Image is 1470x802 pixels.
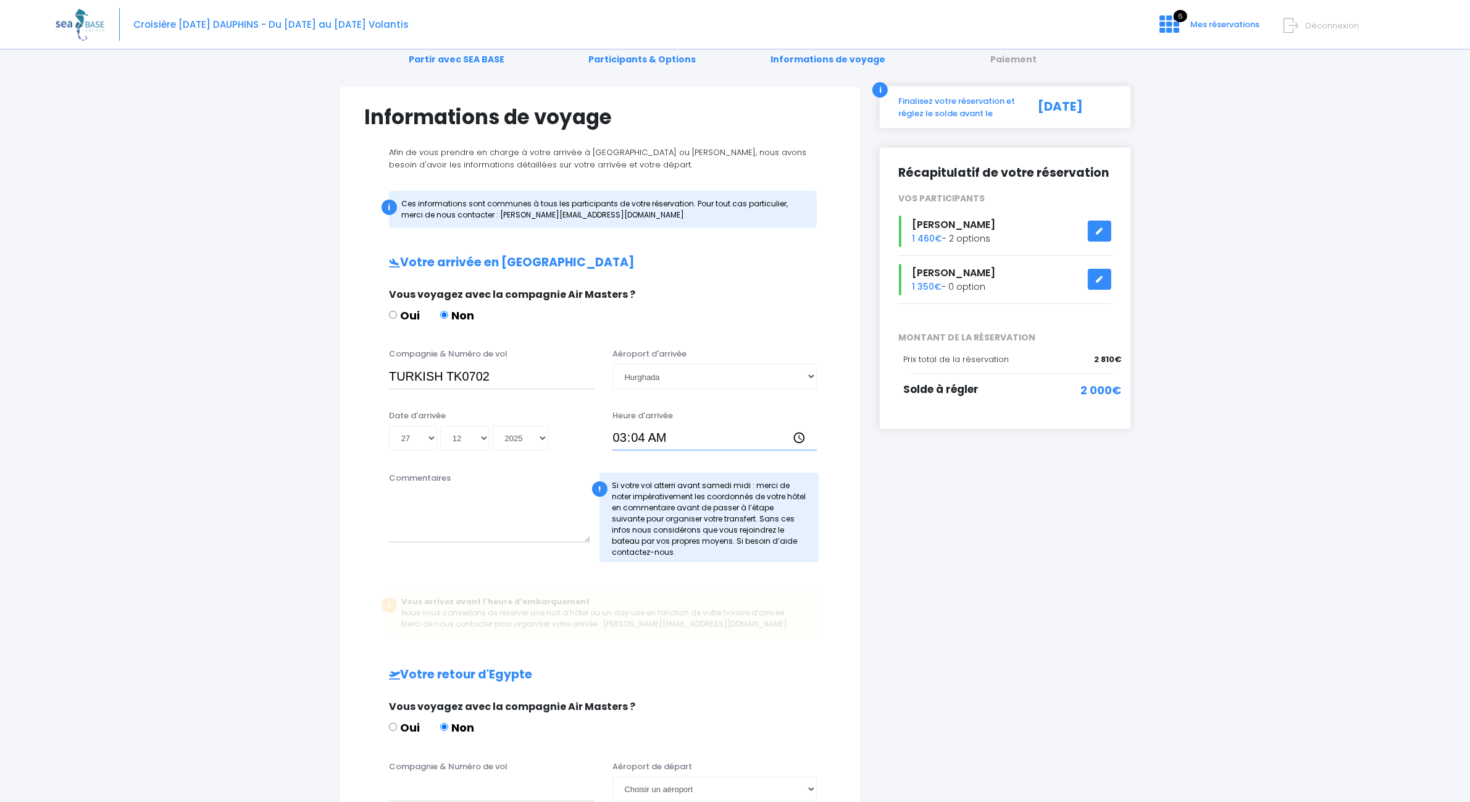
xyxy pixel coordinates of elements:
[133,18,409,31] span: Croisière [DATE] DAUPHINS - Du [DATE] au [DATE] Volantis
[912,232,942,245] span: 1 460€
[612,410,673,422] label: Heure d'arrivée
[903,382,979,397] span: Solde à régler
[440,719,474,736] label: Non
[389,410,446,422] label: Date d'arrivée
[389,307,420,324] label: Oui
[612,761,692,773] label: Aéroport de départ
[1190,19,1259,30] span: Mes réservations
[389,699,635,714] span: Vous voyagez avec la compagnie Air Masters ?
[389,472,451,484] label: Commentaires
[889,95,1024,119] div: Finalisez votre réservation et réglez le solde avant le
[389,287,635,302] span: Vous voyagez avec la compagnie Air Masters ?
[1080,382,1121,399] span: 2 000€
[903,353,1009,365] span: Prix total de la réservation
[389,589,817,637] div: Nous vous conseillons de réserver une nuit d’hôtel ou un day use en fonction de votre horaire d’a...
[889,264,1121,295] div: - 0 option
[592,481,608,497] div: !
[599,473,819,562] div: Si votre vol atterri avant samedi midi : merci de noter impérativement les coordonnés de votre hô...
[1024,95,1121,119] div: [DATE]
[889,331,1121,344] span: MONTANT DE LA RÉSERVATION
[389,719,420,736] label: Oui
[440,723,448,731] input: Non
[440,307,474,324] label: Non
[440,311,448,319] input: Non
[389,311,397,319] input: Oui
[889,192,1121,205] div: VOS PARTICIPANTS
[1174,10,1187,22] span: 6
[402,596,590,607] b: Vous arrivez avant l’heure d’embarquement
[889,216,1121,247] div: - 2 options
[382,597,397,613] div: i
[612,348,687,360] label: Aéroport d'arrivée
[389,348,507,360] label: Compagnie & Numéro de vol
[364,146,835,171] p: Afin de vous prendre en charge à votre arrivée à [GEOGRAPHIC_DATA] ou [PERSON_NAME], nous avons b...
[912,266,995,280] span: [PERSON_NAME]
[872,82,888,98] div: i
[1305,20,1359,32] span: Déconnexion
[382,200,397,215] div: i
[364,105,835,129] h1: Informations de voyage
[389,723,397,731] input: Oui
[1150,23,1267,35] a: 6 Mes réservations
[912,217,995,232] span: [PERSON_NAME]
[364,256,835,270] h2: Votre arrivée en [GEOGRAPHIC_DATA]
[1094,353,1121,366] span: 2 810€
[389,191,817,228] div: Ces informations sont communes à tous les participants de votre réservation. Pour tout cas partic...
[364,668,835,682] h2: Votre retour d'Egypte
[898,166,1112,180] h2: Récapitulatif de votre réservation
[389,761,507,773] label: Compagnie & Numéro de vol
[912,281,942,293] span: 1 350€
